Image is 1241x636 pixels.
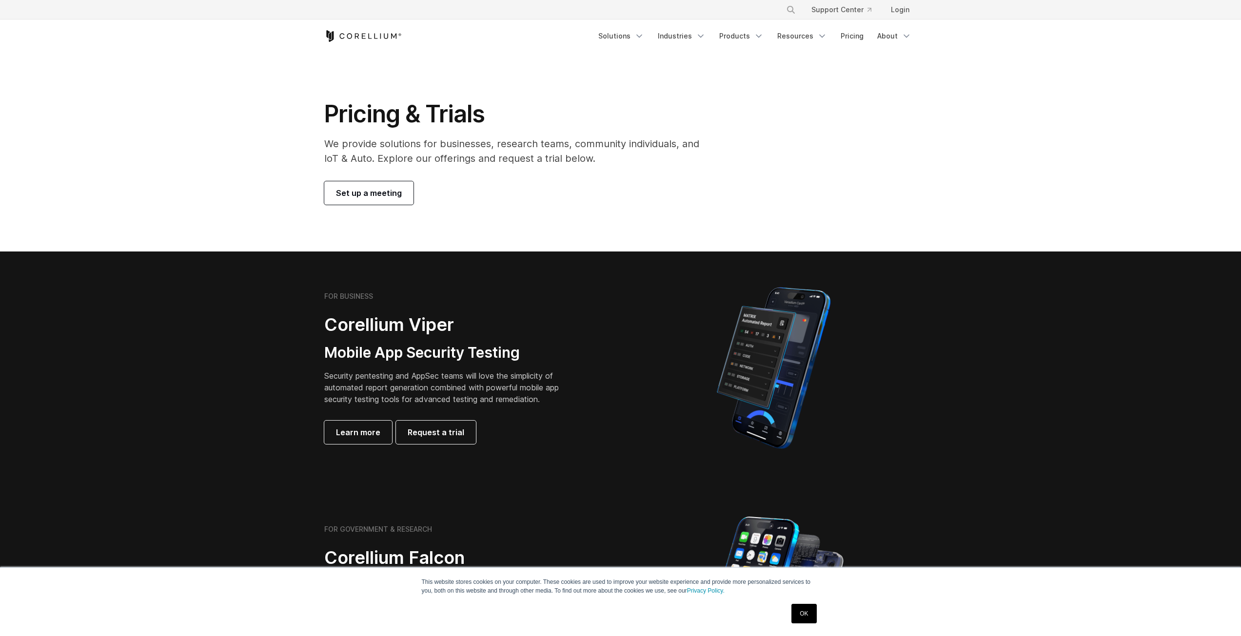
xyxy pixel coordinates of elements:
[324,344,574,362] h3: Mobile App Security Testing
[324,547,597,569] h2: Corellium Falcon
[324,30,402,42] a: Corellium Home
[324,292,373,301] h6: FOR BUSINESS
[336,426,380,438] span: Learn more
[324,181,414,205] a: Set up a meeting
[804,1,879,19] a: Support Center
[324,525,432,534] h6: FOR GOVERNMENT & RESEARCH
[324,314,574,336] h2: Corellium Viper
[324,99,713,129] h1: Pricing & Trials
[592,27,917,45] div: Navigation Menu
[883,1,917,19] a: Login
[771,27,833,45] a: Resources
[324,421,392,444] a: Learn more
[871,27,917,45] a: About
[774,1,917,19] div: Navigation Menu
[700,283,847,453] img: Corellium MATRIX automated report on iPhone showing app vulnerability test results across securit...
[396,421,476,444] a: Request a trial
[324,370,574,405] p: Security pentesting and AppSec teams will love the simplicity of automated report generation comb...
[835,27,869,45] a: Pricing
[336,187,402,199] span: Set up a meeting
[782,1,800,19] button: Search
[408,426,464,438] span: Request a trial
[422,578,820,595] p: This website stores cookies on your computer. These cookies are used to improve your website expe...
[687,587,725,594] a: Privacy Policy.
[324,136,713,166] p: We provide solutions for businesses, research teams, community individuals, and IoT & Auto. Explo...
[592,27,650,45] a: Solutions
[652,27,711,45] a: Industries
[713,27,769,45] a: Products
[791,604,816,623] a: OK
